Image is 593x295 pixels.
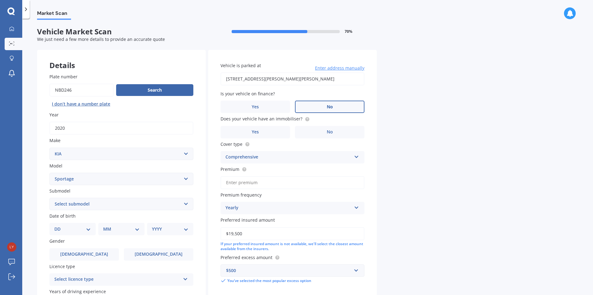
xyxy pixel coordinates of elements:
[37,36,165,42] span: We just need a few more details to provide an accurate quote
[135,252,183,257] span: [DEMOGRAPHIC_DATA]
[252,129,259,135] span: Yes
[345,29,352,34] span: 70 %
[327,129,333,135] span: No
[49,263,75,269] span: Licence type
[60,252,108,257] span: [DEMOGRAPHIC_DATA]
[54,276,180,283] div: Select licence type
[49,213,76,219] span: Date of birth
[49,112,59,118] span: Year
[49,288,106,294] span: Years of driving experience
[221,192,262,198] span: Premium frequency
[226,267,351,274] div: $500
[221,254,272,260] span: Preferred excess amount
[221,227,364,240] input: Enter amount
[49,122,193,135] input: YYYY
[252,104,259,110] span: Yes
[7,242,16,252] img: 67c592b485f756c130870d10abb96dfa
[327,104,333,110] span: No
[221,278,364,284] div: You’ve selected the most popular excess option
[221,241,364,252] div: If your preferred insured amount is not available, we'll select the closest amount available from...
[221,72,364,85] input: Enter address
[221,91,275,97] span: Is your vehicle on finance?
[221,176,364,189] input: Enter premium
[221,63,261,68] span: Vehicle is parked at
[49,138,61,144] span: Make
[49,163,62,169] span: Model
[49,238,65,244] span: Gender
[221,217,275,223] span: Preferred insured amount
[49,188,70,194] span: Submodel
[221,141,242,147] span: Cover type
[221,116,302,122] span: Does your vehicle have an immobiliser?
[225,204,351,212] div: Yearly
[37,10,71,19] span: Market Scan
[49,99,113,109] button: I don’t have a number plate
[225,154,351,161] div: Comprehensive
[49,74,78,80] span: Plate number
[315,65,364,71] span: Enter address manually
[221,166,239,172] span: Premium
[37,50,206,68] div: Details
[37,27,207,36] span: Vehicle Market Scan
[49,84,114,97] input: Enter plate number
[116,84,193,96] button: Search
